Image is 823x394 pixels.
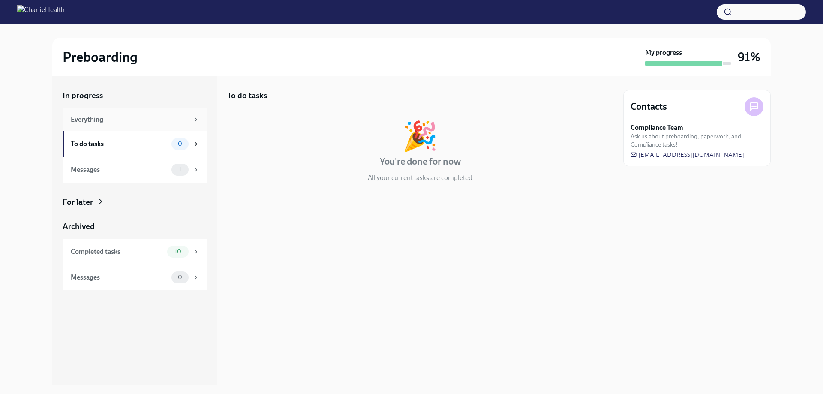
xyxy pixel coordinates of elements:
div: 🎉 [402,122,438,150]
h2: Preboarding [63,48,138,66]
div: For later [63,196,93,208]
a: [EMAIL_ADDRESS][DOMAIN_NAME] [631,150,744,159]
div: To do tasks [71,139,168,149]
div: Messages [71,165,168,174]
a: Completed tasks10 [63,239,207,265]
a: Archived [63,221,207,232]
img: CharlieHealth [17,5,65,19]
div: Messages [71,273,168,282]
strong: Compliance Team [631,123,683,132]
h5: To do tasks [227,90,267,101]
a: Messages0 [63,265,207,290]
a: To do tasks0 [63,131,207,157]
span: 0 [173,141,187,147]
strong: My progress [645,48,682,57]
span: Ask us about preboarding, paperwork, and Compliance tasks! [631,132,763,149]
h4: You're done for now [380,155,461,168]
a: For later [63,196,207,208]
div: Completed tasks [71,247,164,256]
a: Everything [63,108,207,131]
span: 10 [169,248,186,255]
div: Everything [71,115,189,124]
h3: 91% [738,49,760,65]
span: 0 [173,274,187,280]
span: 1 [174,166,186,173]
a: In progress [63,90,207,101]
a: Messages1 [63,157,207,183]
h4: Contacts [631,100,667,113]
p: All your current tasks are completed [368,173,472,183]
